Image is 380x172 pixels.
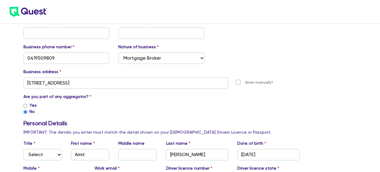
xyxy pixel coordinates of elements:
h3: Personal Details [23,120,300,127]
label: Mobile [23,165,40,171]
img: quest-logo [10,7,47,17]
label: Driver licence number [166,165,212,171]
label: Last name [166,140,190,147]
label: Nature of business [118,44,159,50]
label: Are you part of any aggregator? [23,93,92,100]
label: Middle name [118,140,144,147]
label: Title [23,140,35,147]
p: IMPORTANT: The details you enter must match the detail shown on your [DEMOGRAPHIC_DATA] Drivers L... [23,129,300,135]
label: Business phone number [23,44,74,50]
label: Driver licence state [237,165,279,171]
label: Work email [95,165,120,171]
label: Yes [29,102,37,108]
label: First name [71,140,95,147]
input: DD / MM / YYYY [237,149,299,160]
label: No [29,108,35,115]
label: Date of birth [237,140,266,147]
label: Enter manually? [245,80,273,85]
label: Business address [23,69,61,75]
